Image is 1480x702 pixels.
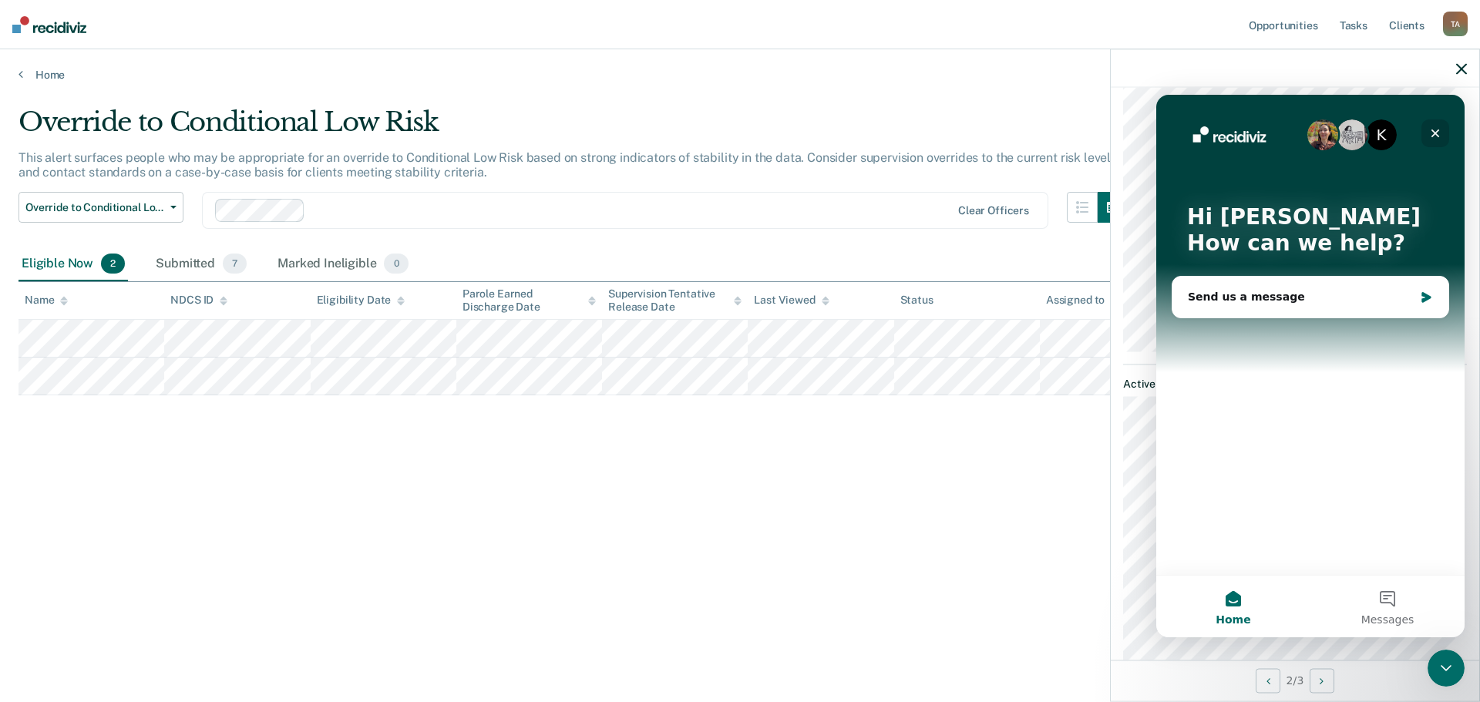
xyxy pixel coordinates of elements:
div: Eligibility Date [317,294,405,307]
div: Assigned to [1046,294,1118,307]
span: 2 [101,254,125,274]
img: Recidiviz [12,16,86,33]
div: Override to Conditional Low Risk [18,106,1128,150]
iframe: Intercom live chat [1156,95,1465,637]
a: Home [18,68,1461,82]
div: T A [1443,12,1468,36]
p: This alert surfaces people who may be appropriate for an override to Conditional Low Risk based o... [18,150,1117,180]
div: Submitted [153,247,250,281]
div: NDCS ID [170,294,227,307]
div: Clear officers [958,204,1029,217]
span: Override to Conditional Low Risk [25,201,164,214]
div: Parole Earned Discharge Date [462,287,596,314]
span: 0 [384,254,408,274]
div: Eligible Now [18,247,128,281]
span: 7 [223,254,247,274]
div: Name [25,294,68,307]
button: Previous Opportunity [1256,668,1280,693]
div: Last Viewed [754,294,829,307]
dt: Active Sentences [1123,377,1467,390]
iframe: Intercom live chat [1428,650,1465,687]
button: Next Opportunity [1310,668,1334,693]
div: Status [900,294,933,307]
div: 2 / 3 [1111,660,1479,700]
div: Supervision Tentative Release Date [608,287,742,314]
div: Marked Ineligible [274,247,412,281]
